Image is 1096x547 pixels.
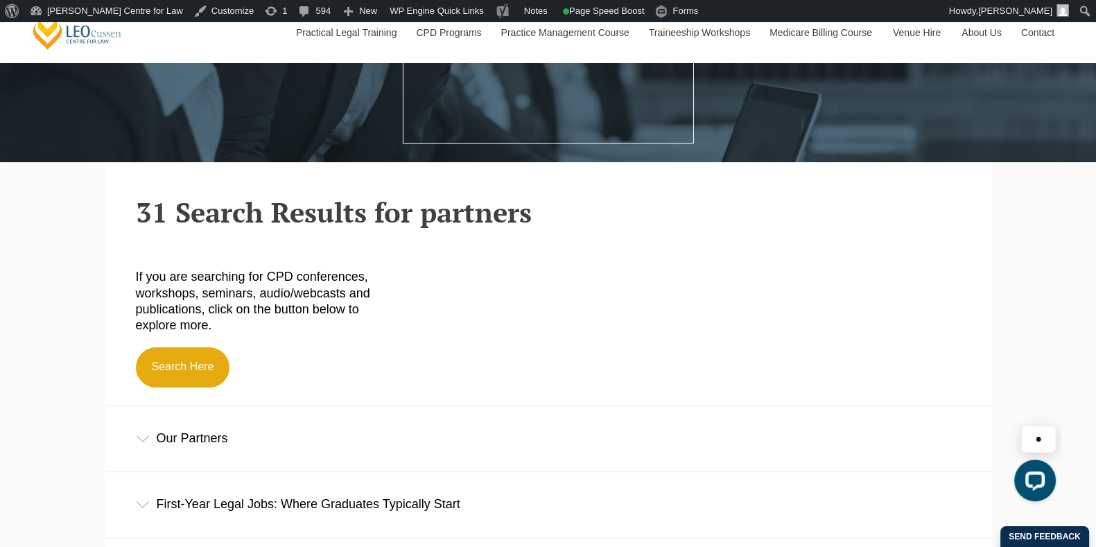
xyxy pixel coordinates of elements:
[491,3,638,62] a: Practice Management Course
[868,401,1061,512] iframe: LiveChat chat widget
[1011,3,1065,62] a: Contact
[105,406,992,471] div: Our Partners
[759,3,882,62] a: Medicare Billing Course
[951,3,1011,62] a: About Us
[105,472,992,537] div: First-Year Legal Jobs: Where Graduates Typically Start
[978,6,1052,16] span: [PERSON_NAME]
[638,3,759,62] a: Traineeship Workshops
[136,347,230,388] a: Search Here
[882,3,951,62] a: Venue Hire
[136,197,961,227] h2: 31 Search Results for partners
[136,269,397,334] p: If you are searching for CPD conferences, workshops, seminars, audio/webcasts and publications, c...
[31,11,123,51] a: [PERSON_NAME] Centre for Law
[406,3,490,62] a: CPD Programs
[286,3,406,62] a: Practical Legal Training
